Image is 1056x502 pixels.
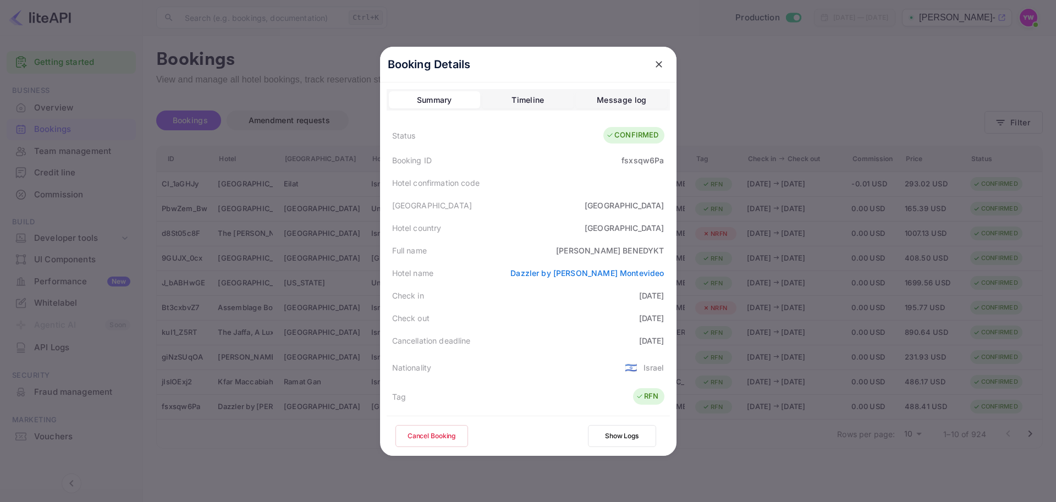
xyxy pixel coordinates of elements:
[625,357,637,377] span: United States
[639,290,664,301] div: [DATE]
[395,425,468,447] button: Cancel Booking
[392,362,432,373] div: Nationality
[392,335,471,346] div: Cancellation deadline
[510,268,664,278] a: Dazzler by [PERSON_NAME] Montevideo
[389,91,480,109] button: Summary
[597,93,646,107] div: Message log
[639,335,664,346] div: [DATE]
[643,362,664,373] div: Israel
[585,200,664,211] div: [GEOGRAPHIC_DATA]
[639,312,664,324] div: [DATE]
[392,391,406,402] div: Tag
[512,93,544,107] div: Timeline
[621,155,664,166] div: fsxsqw6Pa
[585,222,664,234] div: [GEOGRAPHIC_DATA]
[556,245,664,256] div: [PERSON_NAME] BENEDYKT
[392,177,480,189] div: Hotel confirmation code
[392,290,424,301] div: Check in
[392,312,430,324] div: Check out
[417,93,452,107] div: Summary
[392,155,432,166] div: Booking ID
[392,130,416,141] div: Status
[392,267,434,279] div: Hotel name
[649,54,669,74] button: close
[588,425,656,447] button: Show Logs
[392,245,427,256] div: Full name
[482,91,574,109] button: Timeline
[606,130,658,141] div: CONFIRMED
[576,91,667,109] button: Message log
[636,391,658,402] div: RFN
[392,222,442,234] div: Hotel country
[388,56,471,73] p: Booking Details
[392,200,472,211] div: [GEOGRAPHIC_DATA]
